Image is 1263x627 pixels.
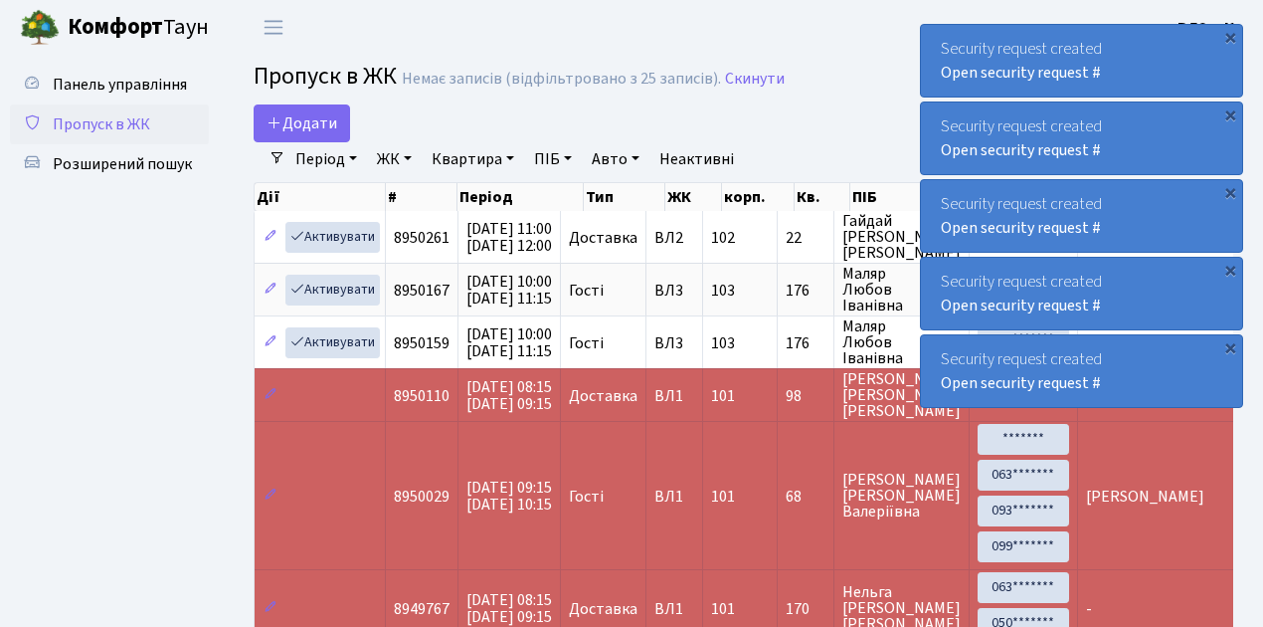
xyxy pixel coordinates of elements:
[711,332,735,354] span: 103
[1220,104,1240,124] div: ×
[53,113,150,135] span: Пропуск в ЖК
[584,183,665,211] th: Тип
[654,335,694,351] span: ВЛ3
[711,385,735,407] span: 101
[394,486,450,508] span: 8950029
[921,258,1242,329] div: Security request created
[569,283,604,299] span: Гості
[1220,182,1240,202] div: ×
[654,489,694,505] span: ВЛ1
[53,153,192,175] span: Розширений пошук
[466,323,552,362] span: [DATE] 10:00 [DATE] 11:15
[285,222,380,253] a: Активувати
[526,142,580,176] a: ПІБ
[1177,17,1239,39] b: ВЛ2 -. К.
[249,11,298,44] button: Переключити навігацію
[569,601,637,617] span: Доставка
[941,217,1101,239] a: Open security request #
[68,11,163,43] b: Комфорт
[68,11,209,45] span: Таун
[287,142,365,176] a: Період
[654,601,694,617] span: ВЛ1
[654,388,694,404] span: ВЛ1
[795,183,850,211] th: Кв.
[941,139,1101,161] a: Open security request #
[711,486,735,508] span: 101
[254,104,350,142] a: Додати
[386,183,457,211] th: #
[786,388,825,404] span: 98
[569,230,637,246] span: Доставка
[711,280,735,302] span: 103
[722,183,795,211] th: корп.
[10,144,209,184] a: Розширений пошук
[711,227,735,249] span: 102
[394,332,450,354] span: 8950159
[20,8,60,48] img: logo.png
[466,271,552,310] span: [DATE] 10:00 [DATE] 11:15
[921,180,1242,252] div: Security request created
[424,142,522,176] a: Квартира
[466,376,552,415] span: [DATE] 08:15 [DATE] 09:15
[254,59,397,94] span: Пропуск в ЖК
[1220,260,1240,280] div: ×
[466,477,552,516] span: [DATE] 09:15 [DATE] 10:15
[786,489,825,505] span: 68
[941,372,1101,394] a: Open security request #
[921,103,1242,174] div: Security request created
[786,283,825,299] span: 176
[394,227,450,249] span: 8950261
[850,183,987,211] th: ПІБ
[842,318,961,366] span: Маляр Любов Іванівна
[53,74,187,96] span: Панель управління
[569,489,604,505] span: Гості
[651,142,742,176] a: Неактивні
[665,183,722,211] th: ЖК
[654,283,694,299] span: ВЛ3
[1177,16,1239,40] a: ВЛ2 -. К.
[941,62,1101,84] a: Open security request #
[10,65,209,104] a: Панель управління
[941,295,1101,316] a: Open security request #
[725,70,785,89] a: Скинути
[394,280,450,302] span: 8950167
[842,266,961,313] span: Маляр Любов Іванівна
[921,25,1242,97] div: Security request created
[842,213,961,261] span: Гайдай [PERSON_NAME] [PERSON_NAME]
[786,335,825,351] span: 176
[654,230,694,246] span: ВЛ2
[711,598,735,620] span: 101
[1086,486,1204,508] span: [PERSON_NAME]
[10,104,209,144] a: Пропуск в ЖК
[394,598,450,620] span: 8949767
[1220,27,1240,47] div: ×
[394,385,450,407] span: 8950110
[786,230,825,246] span: 22
[842,472,961,520] span: [PERSON_NAME] [PERSON_NAME] Валеріївна
[584,142,647,176] a: Авто
[285,327,380,358] a: Активувати
[267,112,337,134] span: Додати
[255,183,386,211] th: Дії
[369,142,420,176] a: ЖК
[786,601,825,617] span: 170
[457,183,584,211] th: Період
[285,275,380,306] a: Активувати
[569,335,604,351] span: Гості
[466,218,552,257] span: [DATE] 11:00 [DATE] 12:00
[569,388,637,404] span: Доставка
[921,335,1242,407] div: Security request created
[1220,337,1240,357] div: ×
[402,70,721,89] div: Немає записів (відфільтровано з 25 записів).
[1086,598,1092,620] span: -
[842,371,961,419] span: [PERSON_NAME] [PERSON_NAME] [PERSON_NAME]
